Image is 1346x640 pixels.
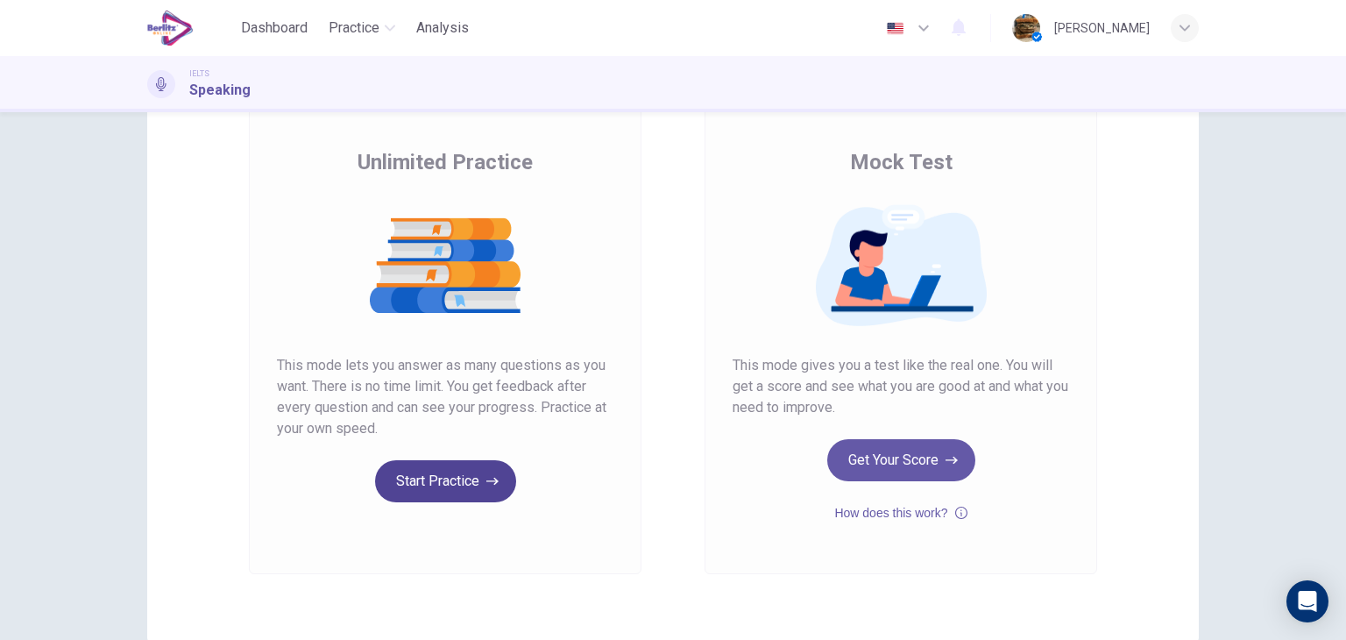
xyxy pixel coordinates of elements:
div: [PERSON_NAME] [1054,18,1150,39]
span: Practice [329,18,379,39]
img: Profile picture [1012,14,1040,42]
span: Mock Test [850,148,953,176]
button: Practice [322,12,402,44]
button: Get Your Score [827,439,975,481]
span: This mode gives you a test like the real one. You will get a score and see what you are good at a... [733,355,1069,418]
a: EduSynch logo [147,11,234,46]
span: IELTS [189,68,209,80]
img: EduSynch logo [147,11,194,46]
h1: Speaking [189,80,251,101]
span: Unlimited Practice [358,148,533,176]
button: Start Practice [375,460,516,502]
button: How does this work? [834,502,967,523]
button: Analysis [409,12,476,44]
img: en [884,22,906,35]
span: This mode lets you answer as many questions as you want. There is no time limit. You get feedback... [277,355,613,439]
span: Analysis [416,18,469,39]
span: Dashboard [241,18,308,39]
div: Open Intercom Messenger [1286,580,1328,622]
button: Dashboard [234,12,315,44]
